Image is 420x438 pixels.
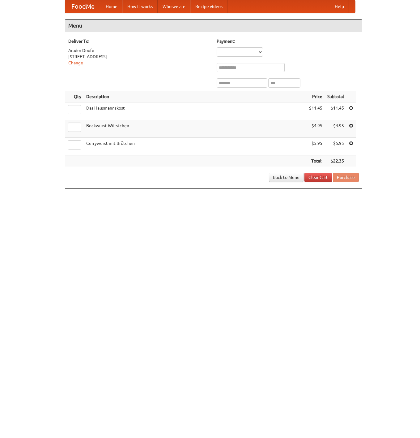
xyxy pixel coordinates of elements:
[158,0,190,13] a: Who we are
[65,20,362,32] h4: Menu
[217,38,359,44] h5: Payment:
[325,155,346,167] th: $22.35
[68,60,83,65] a: Change
[325,138,346,155] td: $5.95
[269,173,303,182] a: Back to Menu
[333,173,359,182] button: Purchase
[325,91,346,102] th: Subtotal
[101,0,122,13] a: Home
[122,0,158,13] a: How it works
[325,102,346,120] td: $11.45
[307,91,325,102] th: Price
[307,120,325,138] td: $4.95
[307,155,325,167] th: Total:
[68,54,210,60] div: [STREET_ADDRESS]
[307,138,325,155] td: $5.95
[330,0,349,13] a: Help
[65,91,84,102] th: Qty
[84,138,307,155] td: Currywurst mit Brötchen
[84,102,307,120] td: Das Hausmannskost
[84,91,307,102] th: Description
[65,0,101,13] a: FoodMe
[68,38,210,44] h5: Deliver To:
[68,47,210,54] div: Arador Doofu
[304,173,332,182] a: Clear Cart
[307,102,325,120] td: $11.45
[84,120,307,138] td: Bockwurst Würstchen
[325,120,346,138] td: $4.95
[190,0,227,13] a: Recipe videos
